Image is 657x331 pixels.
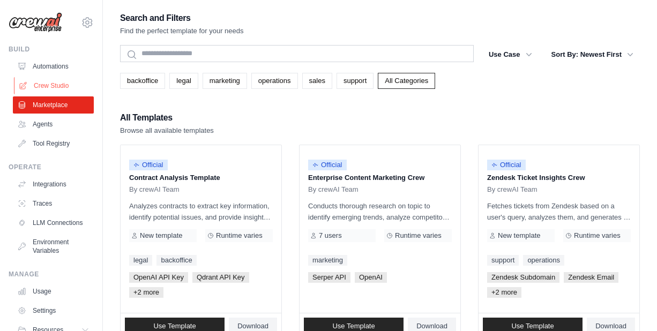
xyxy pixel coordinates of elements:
[482,45,539,64] button: Use Case
[129,272,188,283] span: OpenAI API Key
[203,73,247,89] a: marketing
[129,160,168,170] span: Official
[129,287,163,298] span: +2 more
[395,231,442,240] span: Runtime varies
[129,255,152,266] a: legal
[13,302,94,319] a: Settings
[308,185,359,194] span: By crewAI Team
[487,200,631,223] p: Fetches tickets from Zendesk based on a user's query, analyzes them, and generates a summary. Out...
[308,272,350,283] span: Serper API
[153,322,196,330] span: Use Template
[156,255,196,266] a: backoffice
[319,231,342,240] span: 7 users
[302,73,332,89] a: sales
[140,231,182,240] span: New template
[169,73,198,89] a: legal
[13,176,94,193] a: Integrations
[13,116,94,133] a: Agents
[487,272,559,283] span: Zendesk Subdomain
[120,73,165,89] a: backoffice
[545,45,640,64] button: Sort By: Newest First
[13,214,94,231] a: LLM Connections
[355,272,387,283] span: OpenAI
[129,172,273,183] p: Contract Analysis Template
[120,125,214,136] p: Browse all available templates
[129,200,273,223] p: Analyzes contracts to extract key information, identify potential issues, and provide insights fo...
[13,96,94,114] a: Marketplace
[487,160,526,170] span: Official
[13,135,94,152] a: Tool Registry
[574,231,621,240] span: Runtime varies
[216,231,263,240] span: Runtime varies
[13,58,94,75] a: Automations
[120,110,214,125] h2: All Templates
[251,73,298,89] a: operations
[308,255,347,266] a: marketing
[308,172,452,183] p: Enterprise Content Marketing Crew
[595,322,626,330] span: Download
[487,185,537,194] span: By crewAI Team
[487,255,519,266] a: support
[337,73,374,89] a: support
[13,283,94,300] a: Usage
[564,272,618,283] span: Zendesk Email
[192,272,249,283] span: Qdrant API Key
[511,322,554,330] span: Use Template
[416,322,447,330] span: Download
[308,200,452,223] p: Conducts thorough research on topic to identify emerging trends, analyze competitor strategies, a...
[13,195,94,212] a: Traces
[308,160,347,170] span: Official
[120,26,244,36] p: Find the perfect template for your needs
[487,287,521,298] span: +2 more
[129,185,180,194] span: By crewAI Team
[14,77,95,94] a: Crew Studio
[120,11,244,26] h2: Search and Filters
[378,73,435,89] a: All Categories
[487,172,631,183] p: Zendesk Ticket Insights Crew
[9,45,94,54] div: Build
[9,12,62,33] img: Logo
[237,322,268,330] span: Download
[523,255,564,266] a: operations
[13,234,94,259] a: Environment Variables
[9,163,94,171] div: Operate
[332,322,375,330] span: Use Template
[498,231,540,240] span: New template
[9,270,94,279] div: Manage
